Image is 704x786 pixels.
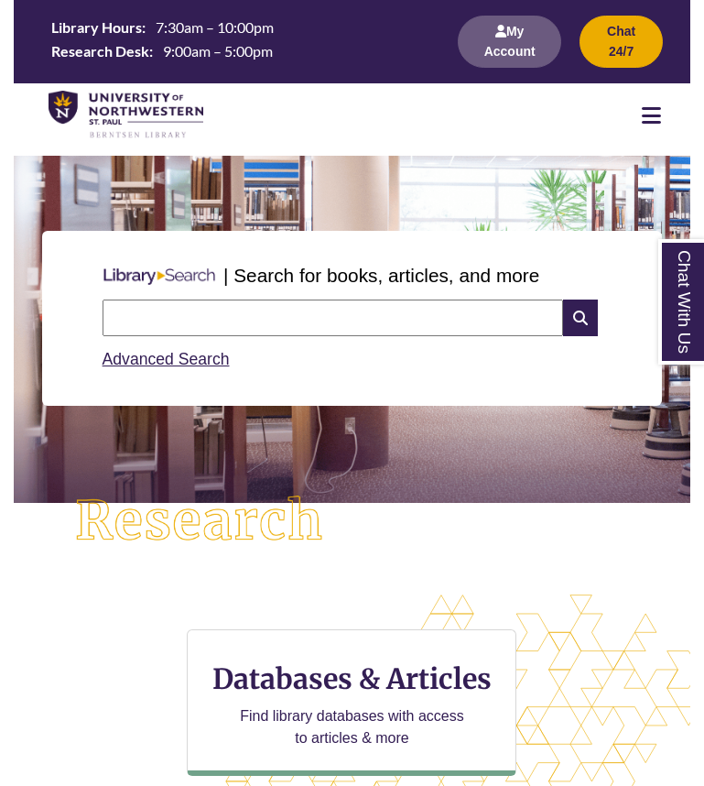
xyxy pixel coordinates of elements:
[49,91,203,140] img: UNWSP Library Logo
[103,350,230,368] a: Advanced Search
[44,17,437,64] table: Hours Today
[44,17,437,66] a: Hours Today
[156,18,274,36] span: 7:30am – 10:00pm
[187,629,516,776] a: Databases & Articles Find library databases with access to articles & more
[223,261,539,289] p: | Search for books, articles, and more
[44,40,156,60] th: Research Desk:
[579,16,663,68] button: Chat 24/7
[458,16,561,68] button: My Account
[579,43,663,59] a: Chat 24/7
[233,705,471,749] p: Find library databases with access to articles & more
[95,261,223,292] img: Libary Search
[202,661,501,696] h3: Databases & Articles
[563,300,598,336] i: Search
[163,42,273,60] span: 9:00am – 5:00pm
[48,468,352,574] img: Research
[458,43,561,59] a: My Account
[44,17,148,38] th: Library Hours:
